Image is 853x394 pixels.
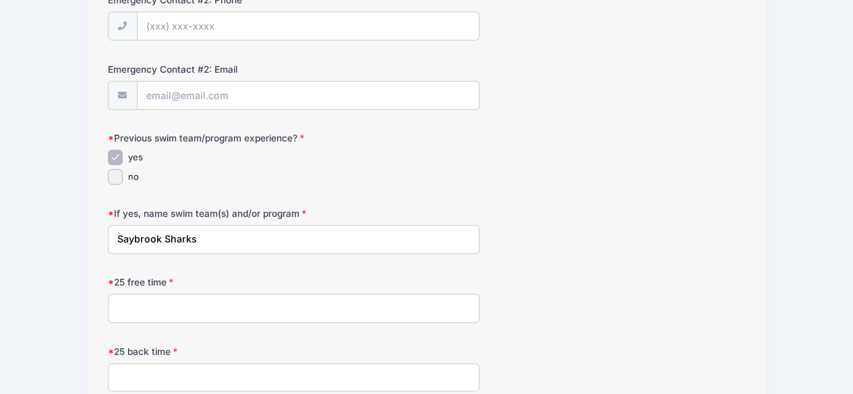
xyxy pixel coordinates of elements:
input: email@email.com [137,81,479,110]
label: yes [128,151,143,164]
label: Previous swim team/program experience? [108,131,320,145]
input: (xxx) xxx-xxxx [137,11,479,40]
label: 25 back time [108,345,320,358]
label: Emergency Contact #2: Email [108,63,320,76]
label: If yes, name swim team(s) and/or program [108,207,320,220]
label: 25 free time [108,275,320,289]
label: no [128,170,139,184]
